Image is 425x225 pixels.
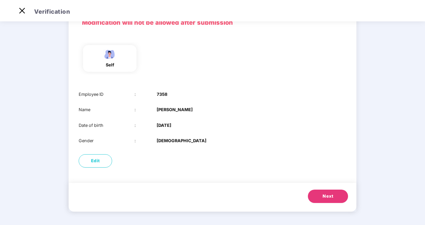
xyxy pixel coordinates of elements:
div: Employee ID [79,91,135,98]
b: [DEMOGRAPHIC_DATA] [157,138,206,144]
div: Name [79,106,135,113]
b: 7358 [157,91,167,98]
b: [DATE] [157,122,171,129]
div: self [101,62,118,68]
span: Next [323,193,333,200]
button: Edit [79,154,112,168]
img: svg+xml;base64,PHN2ZyBpZD0iRW1wbG95ZWVfbWFsZSIgeG1sbnM9Imh0dHA6Ly93d3cudzMub3JnLzIwMDAvc3ZnIiB3aW... [101,48,118,60]
p: Modification will not be allowed after submission [82,18,343,27]
div: Date of birth [79,122,135,129]
div: : [135,106,157,113]
div: : [135,91,157,98]
div: Gender [79,138,135,144]
div: : [135,122,157,129]
b: [PERSON_NAME] [157,106,193,113]
span: Edit [91,158,100,164]
button: Next [308,190,348,203]
div: : [135,138,157,144]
